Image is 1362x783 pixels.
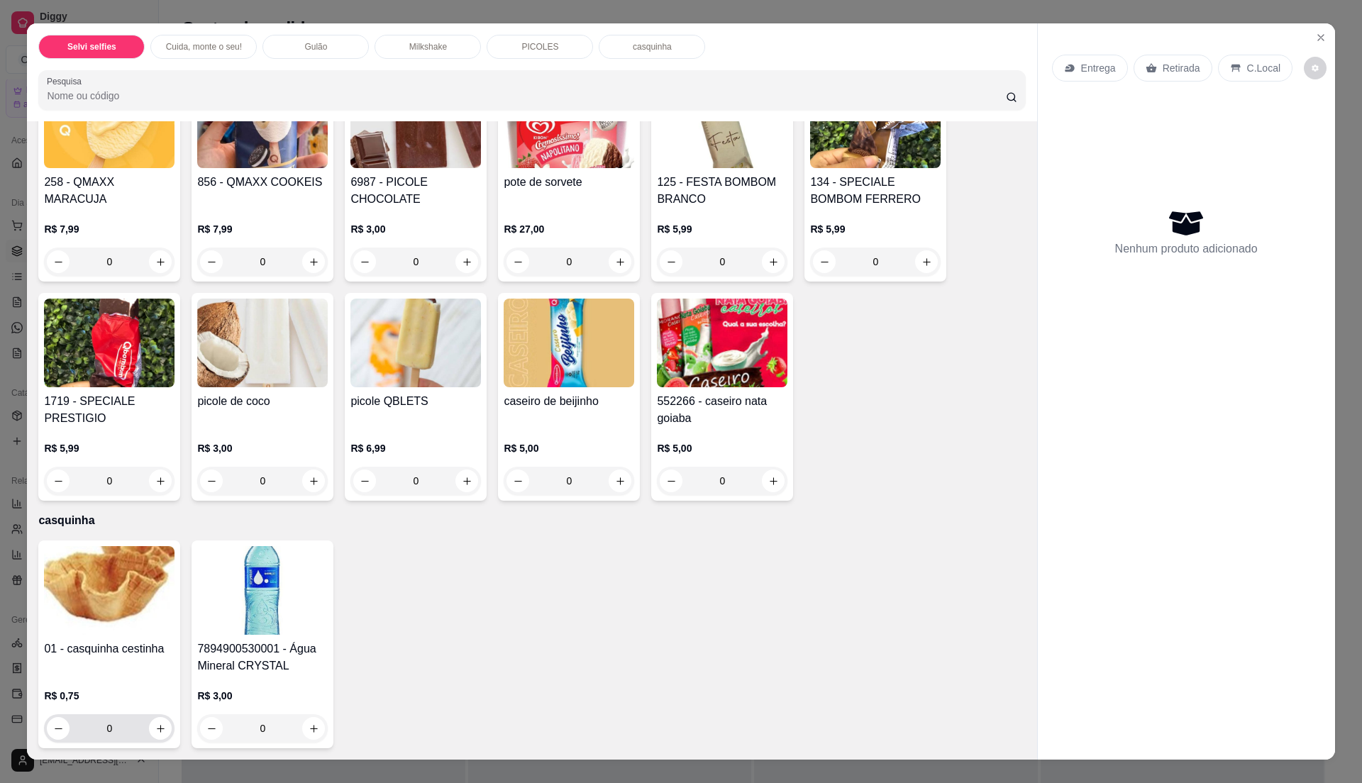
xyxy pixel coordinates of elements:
button: decrease-product-quantity [200,470,223,492]
button: increase-product-quantity [455,470,478,492]
img: product-image [657,299,787,387]
button: decrease-product-quantity [47,470,70,492]
button: decrease-product-quantity [1304,57,1327,79]
p: R$ 7,99 [44,222,175,236]
img: product-image [197,299,328,387]
p: Milkshake [409,41,447,52]
label: Pesquisa [47,75,87,87]
h4: 552266 - caseiro nata goiaba [657,393,787,427]
img: product-image [44,79,175,168]
button: increase-product-quantity [455,250,478,273]
p: casquinha [38,512,1025,529]
button: decrease-product-quantity [47,717,70,740]
p: PICOLES [521,41,558,52]
h4: 125 - FESTA BOMBOM BRANCO [657,174,787,208]
button: decrease-product-quantity [660,470,682,492]
button: decrease-product-quantity [660,250,682,273]
p: Retirada [1163,61,1200,75]
img: product-image [197,79,328,168]
input: Pesquisa [47,89,1005,103]
img: product-image [504,79,634,168]
p: R$ 6,99 [350,441,481,455]
h4: picole QBLETS [350,393,481,410]
img: product-image [350,299,481,387]
button: decrease-product-quantity [353,250,376,273]
p: casquinha [633,41,672,52]
p: R$ 3,00 [197,689,328,703]
h4: 856 - QMAXX COOKEIS [197,174,328,191]
button: increase-product-quantity [762,470,785,492]
h4: 7894900530001 - Água Mineral CRYSTAL [197,640,328,674]
p: Nenhum produto adicionado [1115,240,1258,257]
img: product-image [44,299,175,387]
p: R$ 0,75 [44,689,175,703]
p: R$ 5,99 [44,441,175,455]
button: increase-product-quantity [302,250,325,273]
button: Close [1310,26,1332,49]
h4: 6987 - PICOLE CHOCOLATE [350,174,481,208]
button: decrease-product-quantity [353,470,376,492]
img: product-image [657,79,787,168]
h4: 01 - casquinha cestinha [44,640,175,657]
h4: pote de sorvete [504,174,634,191]
p: R$ 5,00 [657,441,787,455]
button: decrease-product-quantity [813,250,836,273]
h4: 258 - QMAXX MARACUJA [44,174,175,208]
img: product-image [350,79,481,168]
button: decrease-product-quantity [200,717,223,740]
h4: picole de coco [197,393,328,410]
button: increase-product-quantity [762,250,785,273]
button: decrease-product-quantity [200,250,223,273]
p: R$ 5,99 [657,222,787,236]
p: R$ 5,00 [504,441,634,455]
p: R$ 5,99 [810,222,941,236]
img: product-image [504,299,634,387]
button: increase-product-quantity [302,717,325,740]
img: product-image [44,546,175,635]
p: C.Local [1247,61,1280,75]
p: Selvi selfies [67,41,116,52]
img: product-image [197,546,328,635]
button: increase-product-quantity [302,470,325,492]
p: R$ 3,00 [197,441,328,455]
button: increase-product-quantity [149,250,172,273]
p: Cuida, monte o seu! [166,41,242,52]
p: R$ 7,99 [197,222,328,236]
button: increase-product-quantity [149,470,172,492]
img: product-image [810,79,941,168]
p: R$ 27,00 [504,222,634,236]
button: increase-product-quantity [149,717,172,740]
h4: 1719 - SPECIALE PRESTIGIO [44,393,175,427]
p: R$ 3,00 [350,222,481,236]
p: Gulão [304,41,327,52]
button: decrease-product-quantity [47,250,70,273]
p: Entrega [1081,61,1116,75]
h4: 134 - SPECIALE BOMBOM FERRERO [810,174,941,208]
h4: caseiro de beijinho [504,393,634,410]
button: increase-product-quantity [915,250,938,273]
